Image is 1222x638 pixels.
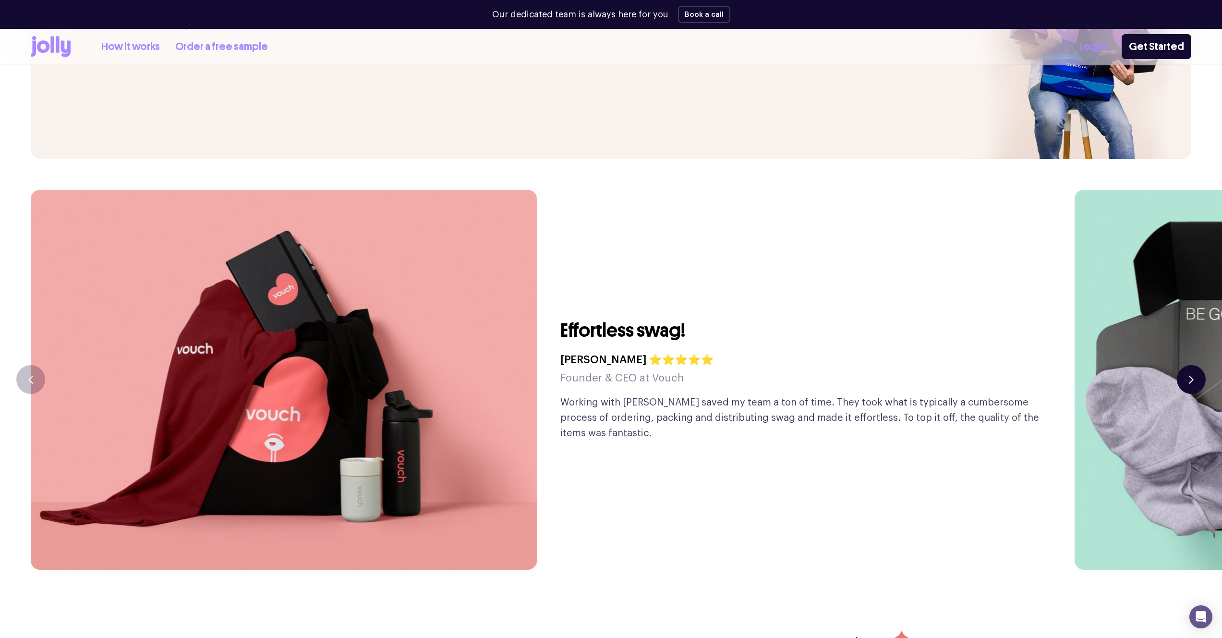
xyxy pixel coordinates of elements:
[101,39,160,55] a: How it works
[492,8,668,21] p: Our dedicated team is always here for you
[560,318,685,343] h3: Effortless swag!
[560,351,714,369] h4: [PERSON_NAME] ⭐⭐⭐⭐⭐
[560,369,714,387] h5: Founder & CEO at Vouch
[1079,39,1106,55] a: Log In
[1122,34,1191,59] a: Get Started
[175,39,268,55] a: Order a free sample
[1189,605,1212,628] div: Open Intercom Messenger
[678,6,730,23] button: Book a call
[560,395,1044,441] p: Working with [PERSON_NAME] saved my team a ton of time. They took what is typically a cumbersome ...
